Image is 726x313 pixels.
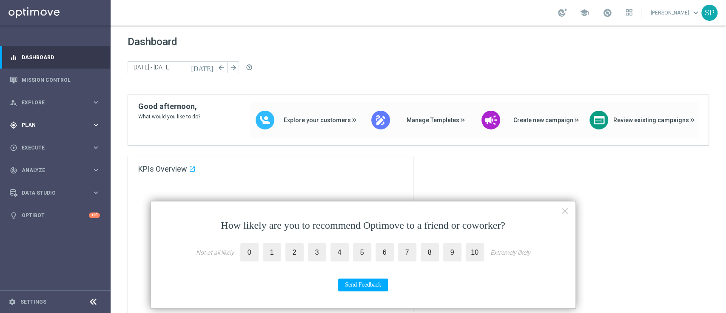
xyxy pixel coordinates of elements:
[338,279,388,291] button: Send Feedback
[9,77,100,83] button: Mission Control
[10,144,17,152] i: play_circle_outline
[10,167,92,174] div: Analyze
[443,243,461,261] label: 9
[9,298,16,306] i: settings
[92,98,100,106] i: keyboard_arrow_right
[650,6,701,19] a: [PERSON_NAME]keyboard_arrow_down
[421,243,439,261] label: 8
[240,243,259,261] label: 0
[20,299,46,304] a: Settings
[466,243,484,261] label: 10
[92,144,100,152] i: keyboard_arrow_right
[22,190,92,195] span: Data Studio
[10,54,17,61] i: equalizer
[9,99,100,106] button: person_search Explore keyboard_arrow_right
[22,69,100,91] a: Mission Control
[10,189,92,197] div: Data Studio
[22,100,92,105] span: Explore
[330,243,349,261] label: 4
[691,8,700,17] span: keyboard_arrow_down
[22,204,89,227] a: Optibot
[10,121,17,129] i: gps_fixed
[10,212,17,219] i: lightbulb
[263,243,281,261] label: 1
[196,249,234,256] div: Not at all likely
[398,243,416,261] label: 7
[22,145,92,150] span: Execute
[92,121,100,129] i: keyboard_arrow_right
[22,46,100,69] a: Dashboard
[92,166,100,174] i: keyboard_arrow_right
[89,212,100,218] div: +10
[9,167,100,174] button: track_changes Analyze keyboard_arrow_right
[9,144,100,151] button: play_circle_outline Execute keyboard_arrow_right
[10,99,17,106] i: person_search
[10,144,92,152] div: Execute
[10,99,92,106] div: Explore
[9,190,100,196] button: Data Studio keyboard_arrow_right
[92,189,100,197] i: keyboard_arrow_right
[701,5,717,21] div: SP
[580,8,589,17] span: school
[308,243,326,261] label: 3
[9,54,100,61] button: equalizer Dashboard
[285,243,304,261] label: 2
[10,167,17,174] i: track_changes
[10,204,100,227] div: Optibot
[10,121,92,129] div: Plan
[22,168,92,173] span: Analyze
[490,249,530,256] div: Extremely likely
[168,218,558,233] p: How likely are you to recommend Optimove to a friend or coworker?
[376,243,394,261] label: 6
[9,212,100,219] button: lightbulb Optibot +10
[353,243,371,261] label: 5
[9,122,100,129] button: gps_fixed Plan keyboard_arrow_right
[22,123,92,128] span: Plan
[561,204,569,218] button: Close
[10,69,100,91] div: Mission Control
[10,46,100,69] div: Dashboard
